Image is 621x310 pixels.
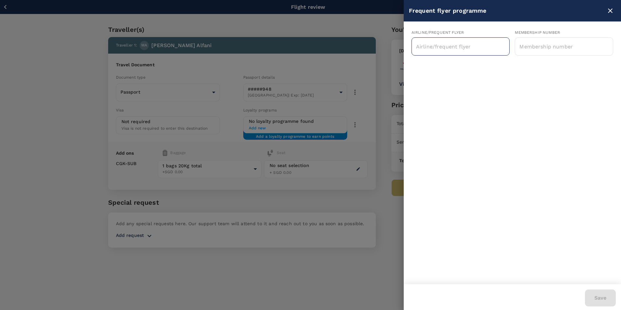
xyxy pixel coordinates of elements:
button: Open [506,45,507,47]
div: Membership number [515,30,613,36]
button: close [605,5,616,16]
div: Frequent flyer programme [409,6,605,16]
input: Airline/frequent flyer [414,40,497,53]
input: Membership number [515,38,613,55]
div: Airline/Frequent Flyer [412,30,510,36]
